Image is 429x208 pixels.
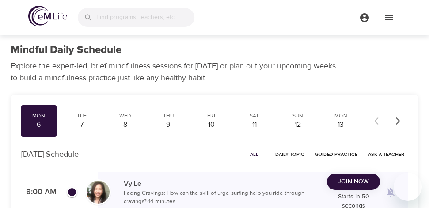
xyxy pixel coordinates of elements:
div: Fri [197,112,226,120]
button: Ask a Teacher [364,147,408,161]
button: Join Now [327,174,380,190]
span: Ask a Teacher [368,150,404,159]
img: logo [28,6,67,26]
div: Wed [111,112,139,120]
div: Sun [284,112,312,120]
span: Join Now [338,176,369,187]
p: [DATE] Schedule [21,148,79,160]
div: 12 [284,120,312,130]
button: menu [352,5,376,30]
p: Explore the expert-led, brief mindfulness sessions for [DATE] or plan out your upcoming weeks to ... [11,60,342,84]
div: 6 [25,120,53,130]
div: Thu [154,112,182,120]
p: Facing Cravings: How can the skill of urge-surfing help you ride through cravings? · 14 minutes [124,189,320,206]
div: 11 [240,120,269,130]
div: Mon [25,112,53,120]
div: Mon [326,112,355,120]
div: 8 [111,120,139,130]
button: menu [376,5,401,30]
button: Guided Practice [311,147,361,161]
span: All [243,150,265,159]
div: Tue [68,112,96,120]
span: Daily Topic [275,150,304,159]
div: Sat [240,112,269,120]
img: vy-profile-good-3.jpg [87,181,110,204]
iframe: Button to launch messaging window [394,173,422,201]
h1: Mindful Daily Schedule [11,44,121,57]
p: 8:00 AM [21,186,57,198]
button: Daily Topic [272,147,308,161]
div: 10 [197,120,226,130]
div: 7 [68,120,96,130]
div: 9 [154,120,182,130]
div: 13 [326,120,355,130]
span: Remind me when a class goes live every Monday at 8:00 AM [380,182,401,203]
input: Find programs, teachers, etc... [96,8,194,27]
button: All [240,147,268,161]
p: Vy Le [124,178,320,189]
span: Guided Practice [315,150,357,159]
